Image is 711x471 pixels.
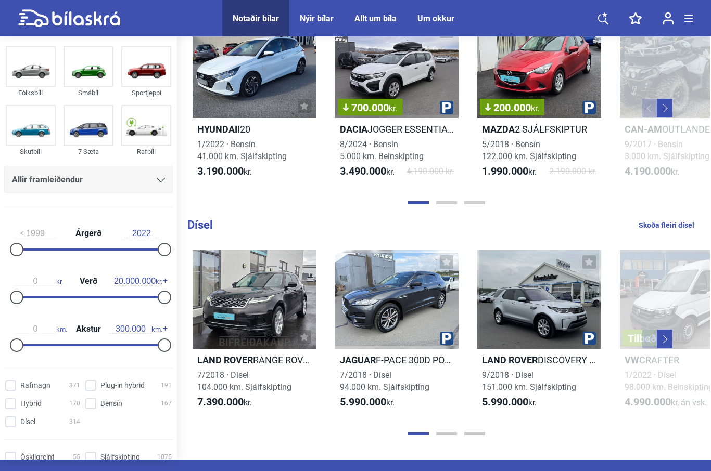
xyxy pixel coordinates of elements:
[482,370,576,392] span: 9/2018 · Dísel 151.000 km. Sjálfskipting
[482,165,528,177] b: 1.990.000
[100,452,140,463] span: Sjálfskipting
[343,102,397,113] span: 700.000
[69,416,80,427] span: 314
[477,123,601,135] h2: 2 SJÁLFSKIPTUR
[6,146,56,158] div: Skutbíll
[193,123,316,135] h2: I20
[408,201,429,204] button: Page 1
[417,14,454,23] a: Um okkur
[657,330,672,348] button: Next
[477,19,601,187] a: 200.000kr.Mazda2 SJÁLFSKIPTUR5/2018 · Bensín122.000 km. Sjálfskipting1.990.000kr.2.190.000 kr.
[69,398,80,409] span: 170
[121,146,171,158] div: Rafbíll
[335,123,459,135] h2: JOGGER ESSENTIAL 7 SÆTA
[389,103,397,113] span: kr.
[77,277,100,285] span: Verð
[335,354,459,366] h2: F-PACE 300D PORTFOLIO
[625,396,707,409] span: kr.
[340,165,386,177] b: 3.490.000
[340,355,376,365] b: Jaguar
[335,250,459,418] a: JaguarF-PACE 300D PORTFOLIO7/2018 · Dísel94.000 km. Sjálfskipting5.990.000kr.
[15,277,63,286] span: kr.
[197,124,237,135] b: Hyundai
[482,355,538,365] b: Land Rover
[625,165,679,178] span: kr.
[335,19,459,187] a: 700.000kr.DaciaJOGGER ESSENTIAL 7 SÆTA8/2024 · Bensín5.000 km. Beinskipting3.490.000kr.4.190.000 kr.
[639,218,694,232] a: Skoða fleiri dísel
[408,432,429,435] button: Page 1
[161,398,172,409] span: 167
[161,380,172,391] span: 191
[64,87,113,99] div: Smábíl
[340,396,395,409] span: kr.
[197,396,252,409] span: kr.
[121,87,171,99] div: Sportjeppi
[73,325,104,333] span: Akstur
[12,173,83,187] span: Allir framleiðendur
[193,19,316,187] a: HyundaiI201/2022 · Bensín41.000 km. Sjálfskipting3.190.000kr.
[233,14,279,23] a: Notaðir bílar
[197,370,291,392] span: 7/2018 · Dísel 104.000 km. Sjálfskipting
[114,277,162,286] span: kr.
[628,333,657,344] span: Tilboð
[197,355,253,365] b: Land Rover
[663,12,674,25] img: user-login.svg
[464,432,485,435] button: Page 3
[69,380,80,391] span: 371
[100,398,122,409] span: Bensín
[482,139,576,161] span: 5/2018 · Bensín 122.000 km. Sjálfskipting
[340,124,367,135] b: Dacia
[100,380,145,391] span: Plug-in hybrid
[340,370,429,392] span: 7/2018 · Dísel 94.000 km. Sjálfskipting
[625,139,709,161] span: 9/2017 · Bensín 3.000 km. Sjálfskipting
[20,416,35,427] span: Dísel
[477,354,601,366] h2: DISCOVERY 5 SE
[187,218,213,231] b: Dísel
[15,324,67,334] span: km.
[625,396,671,408] b: 4.990.000
[531,103,539,113] span: kr.
[407,165,454,178] span: 4.190.000 kr.
[6,87,56,99] div: Fólksbíll
[193,250,316,418] a: Land RoverRANGE ROVER VELAR7/2018 · Dísel104.000 km. Sjálfskipting7.390.000kr.
[64,146,113,158] div: 7 Sæta
[436,201,457,204] button: Page 2
[464,201,485,204] button: Page 3
[436,432,457,435] button: Page 2
[477,250,601,418] a: Land RoverDISCOVERY 5 SE9/2018 · Dísel151.000 km. Sjálfskipting5.990.000kr.
[657,99,672,117] button: Next
[20,380,50,391] span: Rafmagn
[340,139,424,161] span: 8/2024 · Bensín 5.000 km. Beinskipting
[625,124,662,135] b: Can-Am
[625,165,671,177] b: 4.190.000
[110,324,162,334] span: km.
[157,452,172,463] span: 1075
[642,330,658,348] button: Previous
[485,102,539,113] span: 200.000
[354,14,397,23] a: Allt um bíla
[300,14,334,23] a: Nýir bílar
[340,396,386,408] b: 5.990.000
[482,165,537,178] span: kr.
[482,396,528,408] b: 5.990.000
[193,354,316,366] h2: RANGE ROVER VELAR
[482,396,537,409] span: kr.
[197,139,287,161] span: 1/2022 · Bensín 41.000 km. Sjálfskipting
[340,165,395,178] span: kr.
[549,165,596,178] span: 2.190.000 kr.
[197,165,244,177] b: 3.190.000
[20,452,55,463] span: Óskilgreint
[73,229,104,238] span: Árgerð
[625,355,639,365] b: VW
[73,452,80,463] span: 55
[482,124,515,135] b: Mazda
[20,398,42,409] span: Hybrid
[642,99,658,117] button: Previous
[197,396,244,408] b: 7.390.000
[197,165,252,178] span: kr.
